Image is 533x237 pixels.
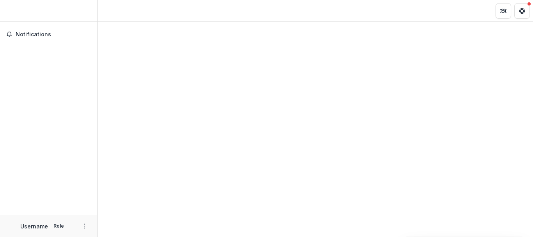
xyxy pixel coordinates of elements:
button: Get Help [514,3,530,19]
span: Notifications [16,31,91,38]
p: Username [20,222,48,230]
button: Notifications [3,28,94,41]
button: Partners [496,3,511,19]
p: Role [51,223,66,230]
button: More [80,221,89,231]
